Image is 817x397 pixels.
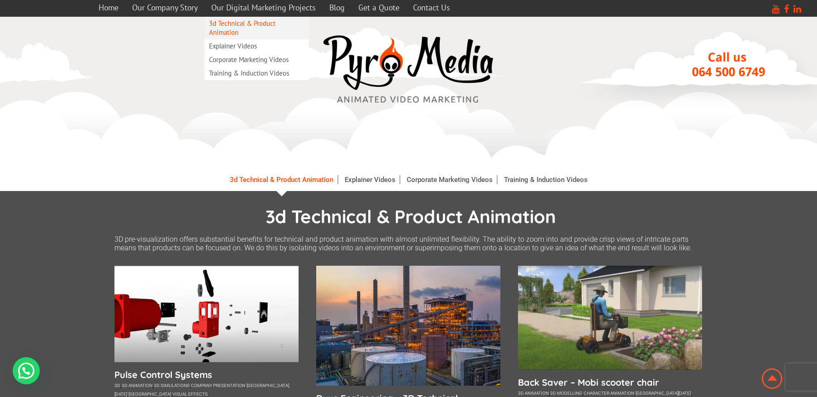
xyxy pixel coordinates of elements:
[172,392,208,397] a: visual effects
[636,391,691,396] a: [GEOGRAPHIC_DATA][DATE]
[204,39,309,53] a: Explainer Videos
[340,175,400,184] a: Explainer Videos
[128,392,171,397] a: [GEOGRAPHIC_DATA]
[550,391,582,396] a: 3d modelling
[584,391,634,396] a: character animation
[760,367,784,391] img: Animation Studio South Africa
[204,17,309,39] a: 3d Technical & Product Animation
[114,235,703,252] p: 3D pre-visualization offers substantial benefits for technical and product animation with almost ...
[518,377,702,388] a: Back Saver – Mobi scooter chair
[204,67,309,80] a: Training & Induction Videos
[191,383,245,388] a: company presentation
[119,205,703,228] h1: 3d Technical & Product Animation
[318,30,499,109] img: video marketing media company westville durban logo
[499,175,592,184] a: Training & Induction Videos
[114,383,289,397] a: [GEOGRAPHIC_DATA][DATE]
[225,175,338,184] a: 3d Technical & Product Animation
[518,391,549,396] a: 3d animation
[114,369,299,380] a: Pulse Control Systems
[114,383,120,388] a: 3d
[318,30,499,110] a: video marketing media company westville durban logo
[402,175,498,184] a: Corporate Marketing Videos
[204,53,309,67] a: Corporate Marketing Videos
[122,383,152,388] a: 3d animation
[154,383,190,388] a: 3d simulations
